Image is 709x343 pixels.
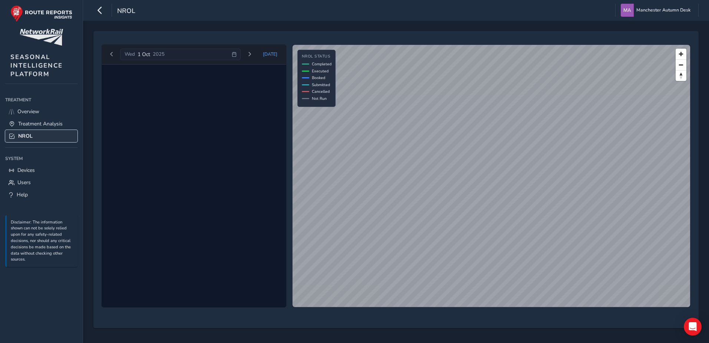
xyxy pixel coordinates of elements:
button: Next day [243,50,255,59]
a: Devices [5,164,78,176]
span: Overview [17,108,39,115]
span: Not Run [312,96,327,101]
div: Treatment [5,94,78,105]
span: 2025 [153,51,165,58]
button: Today [258,49,283,60]
button: Manchester Autumn Desk [621,4,693,17]
span: 1 Oct [138,51,150,58]
p: Disclaimer: The information shown can not be solely relied upon for any safety-related decisions,... [11,219,74,263]
a: Overview [5,105,78,118]
a: Treatment Analysis [5,118,78,130]
span: Submitted [312,82,330,88]
a: NROL [5,130,78,142]
button: Previous day [106,50,118,59]
span: Users [17,179,31,186]
span: Executed [312,68,329,74]
a: Help [5,189,78,201]
canvas: Map [293,45,690,307]
span: Treatment Analysis [18,120,63,127]
span: Booked [312,75,325,81]
span: SEASONAL INTELLIGENCE PLATFORM [10,53,63,78]
img: rr logo [10,5,72,22]
span: Cancelled [312,89,330,94]
div: Open Intercom Messenger [684,318,702,336]
span: Help [17,191,28,198]
button: Zoom in [676,49,686,59]
span: [DATE] [263,51,277,57]
button: Reset bearing to north [676,70,686,81]
span: Completed [312,61,332,67]
span: NROL [18,133,33,140]
span: NROL [117,6,135,17]
div: System [5,153,78,164]
h4: NROL Status [302,54,332,59]
img: customer logo [20,29,63,46]
img: diamond-layout [621,4,634,17]
span: Wed [125,51,135,58]
span: Devices [17,167,35,174]
button: Zoom out [676,59,686,70]
a: Users [5,176,78,189]
span: Manchester Autumn Desk [636,4,690,17]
